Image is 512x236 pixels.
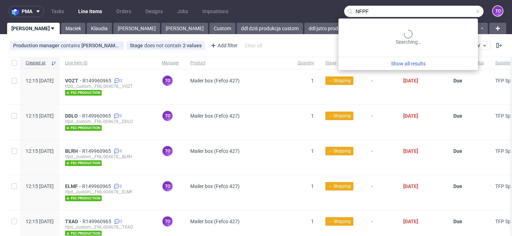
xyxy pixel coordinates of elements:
[162,111,172,121] figcaption: to
[130,43,144,48] span: Stage
[144,43,183,48] span: does not contain
[453,219,462,224] span: Due
[82,78,113,84] a: R149960965
[403,78,418,84] span: [DATE]
[26,219,54,224] span: 12:15 [DATE]
[453,183,462,189] span: Due
[65,125,102,131] span: fsc production
[162,181,172,191] figcaption: to
[65,160,102,166] span: fsc production
[120,113,122,119] span: 2
[120,183,122,189] span: 2
[7,23,60,34] a: [PERSON_NAME]
[190,60,286,66] span: Product
[120,219,122,224] span: 2
[81,43,121,48] div: [PERSON_NAME][EMAIL_ADDRESS][PERSON_NAME][DOMAIN_NAME]
[403,219,418,224] span: [DATE]
[61,43,81,48] span: contains
[112,183,122,189] a: 2
[403,148,418,154] span: [DATE]
[65,154,150,160] div: tfpd__custom__FNL-004678__BLRH
[82,183,112,189] a: R149960965
[311,113,314,119] span: 1
[328,183,351,189] span: → Shipping
[371,78,392,96] span: -
[453,113,462,119] span: Due
[328,77,351,84] span: → Shipping
[190,78,240,84] span: Mailer box (Fefco 427)
[173,6,192,17] a: Jobs
[141,6,167,17] a: Designs
[65,189,150,195] div: tfpd__custom__FNL-004678__ELMF
[82,219,113,224] a: R149960965
[208,40,239,51] div: Add filter
[341,30,475,45] div: Searching…
[65,224,150,230] div: tfpd__custom__FNL-004678__TXAO
[311,219,314,224] span: 1
[22,9,32,14] span: pma
[453,148,462,154] span: Due
[26,113,54,119] span: 12:15 [DATE]
[65,84,150,89] div: tfpd__custom__FNL-004678__VOZT
[162,60,179,66] span: Manager
[304,23,372,34] a: ddl jutro produkcja custom
[26,78,54,84] span: 12:15 [DATE]
[311,148,314,154] span: 1
[113,78,122,84] a: 2
[65,113,82,119] a: DDLO
[453,78,462,84] span: Due
[112,148,122,154] a: 2
[65,219,82,224] a: TXAO
[198,6,233,17] a: Impositions
[13,43,61,48] span: Production manager
[311,183,314,189] span: 1
[298,60,314,66] span: Quantity
[209,23,235,34] a: Custom
[65,195,102,201] span: fsc production
[65,90,102,96] span: fsc production
[61,23,85,34] a: Maciek
[26,148,54,154] span: 12:15 [DATE]
[74,6,106,17] a: Line Items
[162,76,172,86] figcaption: to
[26,60,48,66] span: Created at
[371,183,392,201] span: -
[120,148,122,154] span: 2
[82,148,112,154] a: R149960965
[82,113,112,119] a: R149960965
[493,6,503,16] figcaption: to
[120,78,122,84] span: 2
[47,6,68,17] a: Tasks
[9,6,44,17] button: pma
[162,216,172,226] figcaption: to
[328,218,351,225] span: → Shipping
[183,43,202,48] div: 2 values
[65,119,150,124] div: tfpd__custom__FNL-004678__DDLO
[243,41,263,50] div: Clear all
[113,219,122,224] a: 2
[112,6,135,17] a: Orders
[65,78,82,84] span: VOZT
[190,113,240,119] span: Mailer box (Fefco 427)
[325,60,360,66] span: Stage
[371,148,392,166] span: -
[237,23,303,34] a: ddl dziś produkcja custom
[341,60,475,67] a: Show all results
[65,183,82,189] a: ELMF
[26,183,54,189] span: 12:15 [DATE]
[371,113,392,131] span: -
[328,113,351,119] span: → Shipping
[403,183,418,189] span: [DATE]
[190,219,240,224] span: Mailer box (Fefco 427)
[403,113,418,119] span: [DATE]
[311,78,314,84] span: 1
[328,148,351,154] span: → Shipping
